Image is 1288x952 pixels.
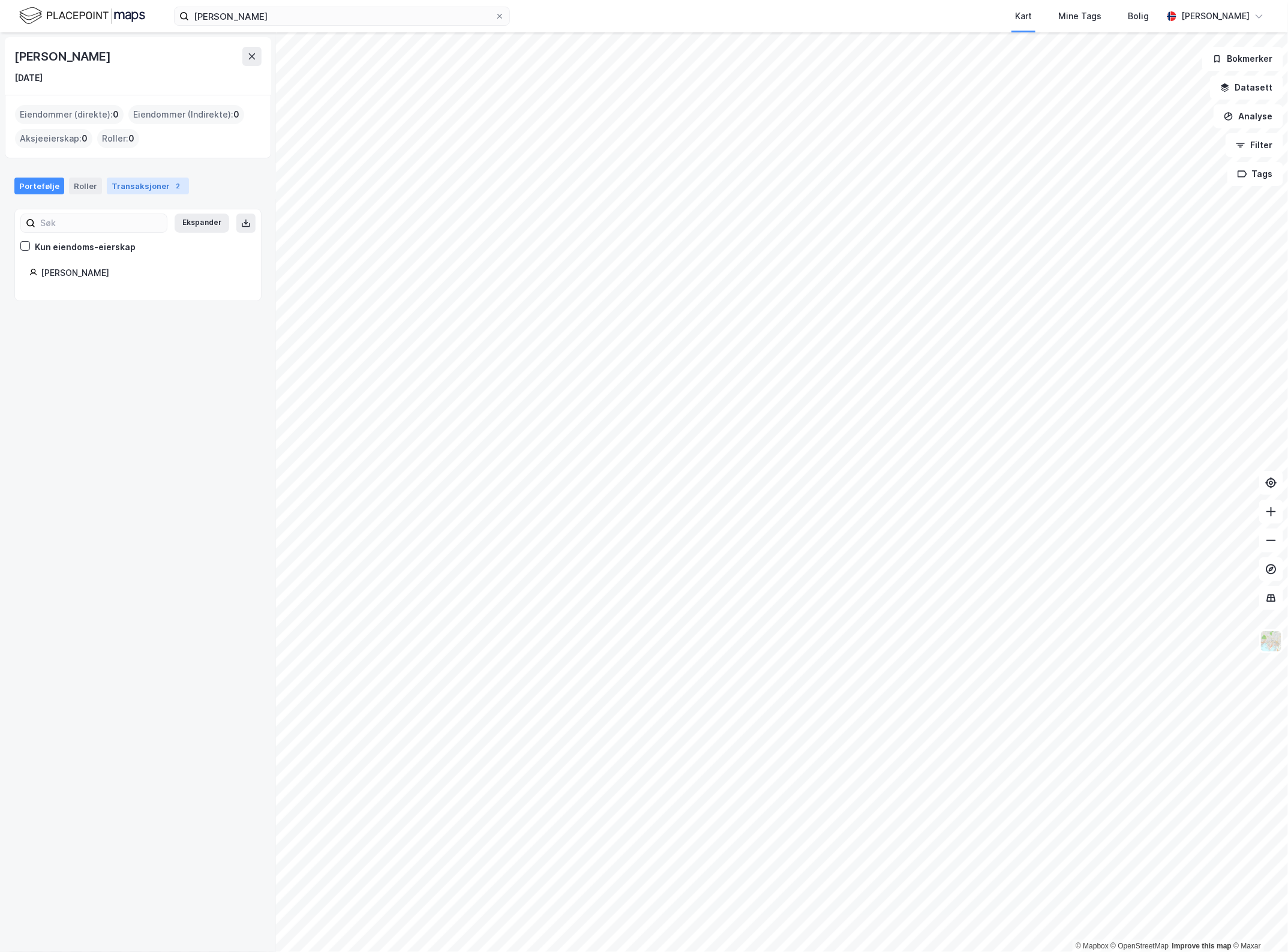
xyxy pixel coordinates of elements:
[1015,9,1032,23] div: Kart
[1076,942,1109,950] a: Mapbox
[14,178,64,194] div: Portefølje
[14,47,113,66] div: [PERSON_NAME]
[1210,76,1283,100] button: Datasett
[128,105,244,124] div: Eiendommer (Indirekte) :
[1202,47,1283,71] button: Bokmerker
[175,214,229,233] button: Ekspander
[1227,162,1283,186] button: Tags
[1111,942,1169,950] a: OpenStreetMap
[14,71,43,85] div: [DATE]
[97,129,139,148] div: Roller :
[35,214,167,232] input: Søk
[1226,133,1283,157] button: Filter
[15,129,92,148] div: Aksjeeierskap :
[1260,630,1283,653] img: Z
[19,5,145,26] img: logo.f888ab2527a4732fd821a326f86c7f29.svg
[1214,104,1283,128] button: Analyse
[172,180,184,192] div: 2
[82,131,88,146] span: 0
[69,178,102,194] div: Roller
[1181,9,1250,23] div: [PERSON_NAME]
[233,107,239,122] span: 0
[35,240,136,254] div: Kun eiendoms-eierskap
[1172,942,1232,950] a: Improve this map
[1228,894,1288,952] iframe: Chat Widget
[41,266,247,280] div: [PERSON_NAME]
[113,107,119,122] span: 0
[107,178,189,194] div: Transaksjoner
[15,105,124,124] div: Eiendommer (direkte) :
[1058,9,1101,23] div: Mine Tags
[189,7,495,25] input: Søk på adresse, matrikkel, gårdeiere, leietakere eller personer
[1128,9,1149,23] div: Bolig
[1228,894,1288,952] div: Kontrollprogram for chat
[128,131,134,146] span: 0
